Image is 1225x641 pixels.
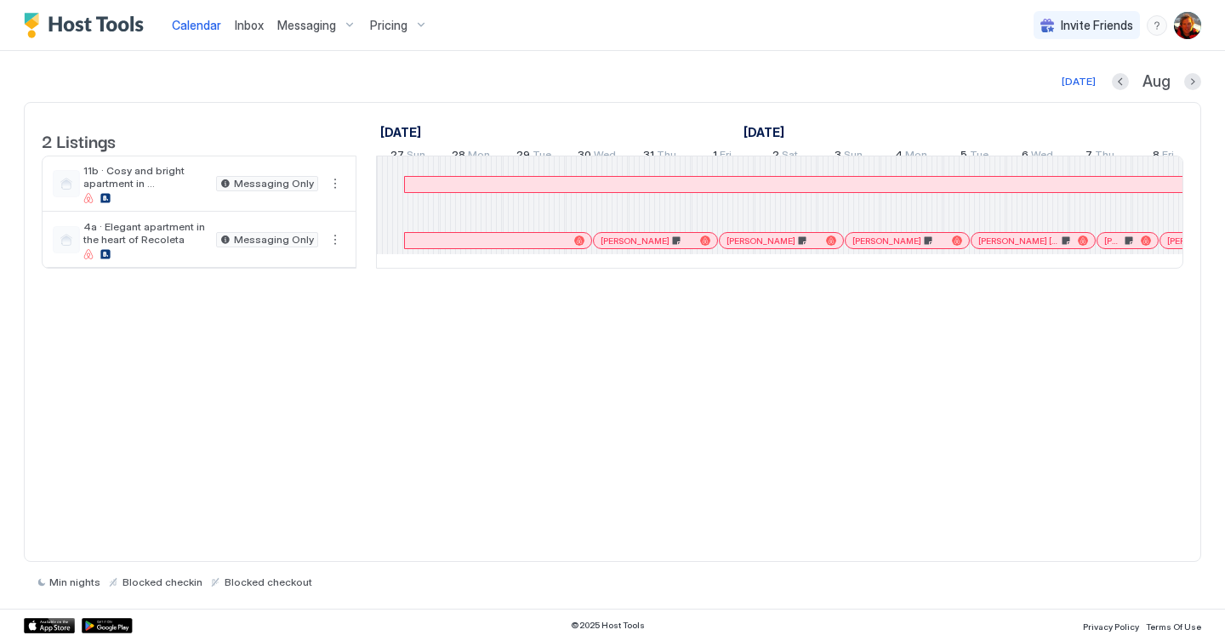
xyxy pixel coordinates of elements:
[594,148,616,166] span: Wed
[1081,145,1119,169] a: August 7, 2025
[1153,148,1159,166] span: 8
[1031,148,1053,166] span: Wed
[1085,148,1092,166] span: 7
[852,235,921,247] span: [PERSON_NAME]
[891,145,932,169] a: August 4, 2025
[512,145,556,169] a: July 29, 2025
[830,145,867,169] a: August 3, 2025
[122,576,202,588] span: Blocked checkin
[1146,621,1201,632] span: Terms Of Use
[325,173,345,194] button: More options
[42,128,116,153] span: 2 Listings
[844,148,863,166] span: Sun
[82,618,133,633] a: Google Play Store
[235,16,264,34] a: Inbox
[83,220,209,246] span: 4a · Elegant apartment in the heart of Recoleta
[1104,235,1122,247] span: [PERSON_NAME] [PERSON_NAME] [PERSON_NAME]
[726,235,795,247] span: [PERSON_NAME]
[768,145,802,169] a: August 2, 2025
[1059,71,1098,92] button: [DATE]
[905,148,927,166] span: Mon
[956,145,993,169] a: August 5, 2025
[782,148,798,166] span: Sat
[172,16,221,34] a: Calendar
[1095,148,1114,166] span: Thu
[376,120,425,145] a: July 27, 2025
[225,576,312,588] span: Blocked checkout
[960,148,967,166] span: 5
[1061,18,1133,33] span: Invite Friends
[601,235,669,247] span: [PERSON_NAME]
[325,230,345,250] button: More options
[17,583,58,624] iframe: Intercom live chat
[390,148,404,166] span: 27
[172,18,221,32] span: Calendar
[277,18,336,33] span: Messaging
[468,148,490,166] span: Mon
[713,148,717,166] span: 1
[978,235,1059,247] span: [PERSON_NAME] [PERSON_NAME]
[447,145,494,169] a: July 28, 2025
[370,18,407,33] span: Pricing
[895,148,903,166] span: 4
[452,148,465,166] span: 28
[772,148,779,166] span: 2
[643,148,654,166] span: 31
[1174,12,1201,39] div: User profile
[407,148,425,166] span: Sun
[1022,148,1028,166] span: 6
[49,576,100,588] span: Min nights
[1083,621,1139,632] span: Privacy Policy
[1184,73,1201,90] button: Next month
[1162,148,1174,166] span: Fri
[1147,15,1167,36] div: menu
[235,18,264,32] span: Inbox
[1146,616,1201,634] a: Terms Of Use
[1062,74,1096,89] div: [DATE]
[657,148,676,166] span: Thu
[739,120,789,145] a: August 1, 2025
[24,13,151,38] a: Host Tools Logo
[720,148,732,166] span: Fri
[1148,145,1178,169] a: August 8, 2025
[1017,145,1057,169] a: August 6, 2025
[709,145,736,169] a: August 1, 2025
[24,618,75,633] a: App Store
[835,148,841,166] span: 3
[83,164,209,190] span: 11b · Cosy and bright apartment in [GEOGRAPHIC_DATA]
[516,148,530,166] span: 29
[533,148,551,166] span: Tue
[573,145,620,169] a: July 30, 2025
[578,148,591,166] span: 30
[639,145,681,169] a: July 31, 2025
[1112,73,1129,90] button: Previous month
[325,173,345,194] div: menu
[325,230,345,250] div: menu
[571,620,645,631] span: © 2025 Host Tools
[970,148,989,166] span: Tue
[386,145,430,169] a: July 27, 2025
[1083,616,1139,634] a: Privacy Policy
[1142,72,1171,92] span: Aug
